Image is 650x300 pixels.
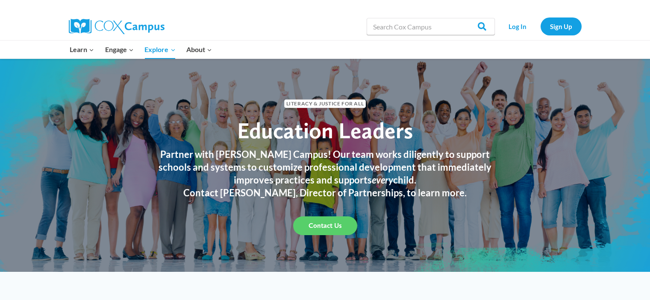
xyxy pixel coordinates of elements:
[150,148,500,186] h3: Partner with [PERSON_NAME] Campus! Our team works diligently to support schools and systems to cu...
[372,174,393,186] em: every
[367,18,495,35] input: Search Cox Campus
[499,17,582,35] nav: Secondary Navigation
[284,99,366,108] span: Literacy & Justice for All
[541,17,582,35] a: Sign Up
[65,41,218,58] nav: Primary Navigation
[144,44,175,55] span: Explore
[186,44,212,55] span: About
[69,19,165,34] img: Cox Campus
[293,216,357,235] a: Contact Us
[150,186,500,199] h3: Contact [PERSON_NAME], Director of Partnerships, to learn more.
[105,44,134,55] span: Engage
[499,17,536,35] a: Log In
[70,44,94,55] span: Learn
[237,117,413,144] span: Education Leaders
[309,221,342,230] span: Contact Us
